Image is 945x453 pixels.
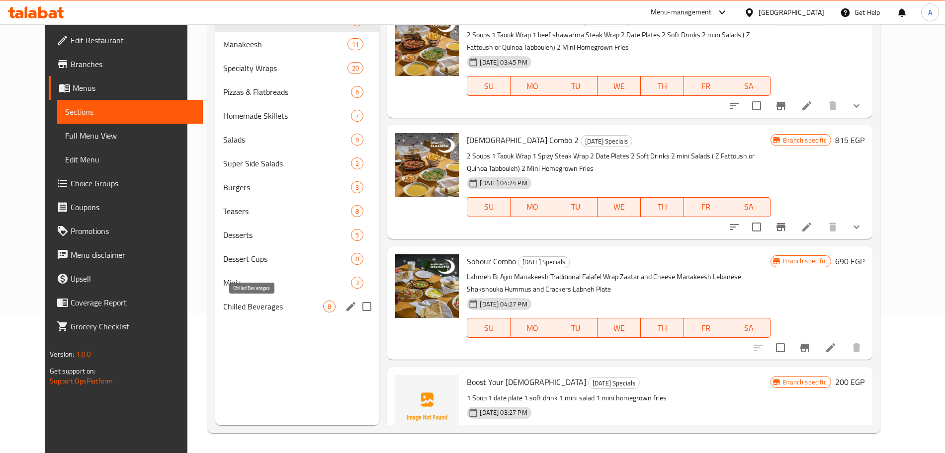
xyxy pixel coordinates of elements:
span: 3 [351,278,363,288]
div: Menu-management [651,6,712,18]
span: Branch specific [779,377,830,387]
span: Full Menu View [65,130,194,142]
svg: Show Choices [851,100,862,112]
span: Homemade Skillets [223,110,351,122]
span: Burgers [223,181,351,193]
span: 8 [351,207,363,216]
img: Iftar Combo 2 [395,133,459,197]
span: Select to update [746,95,767,116]
span: WE [601,79,637,93]
a: Upsell [49,267,202,291]
button: Branch-specific-item [793,336,817,360]
span: Upsell [71,273,194,285]
span: Version: [50,348,74,361]
button: show more [845,94,868,118]
button: show more [845,215,868,239]
span: TH [645,321,680,335]
p: 2 Soups 1 Taouk Wrap 1 Spizy Steak Wrap 2 Date Plates 2 Soft Drinks 2 mini Salads ( Z Fattoush or... [467,150,771,175]
div: items [351,181,363,193]
svg: Show Choices [851,221,862,233]
span: Pizzas & Flatbreads [223,86,351,98]
span: FR [688,200,723,214]
span: Select to update [770,337,791,358]
a: Full Menu View [57,124,202,148]
span: TH [645,79,680,93]
button: TU [554,318,598,338]
span: TH [645,200,680,214]
span: TU [558,79,594,93]
span: Branch specific [779,256,830,266]
div: items [351,86,363,98]
div: items [351,110,363,122]
span: Branches [71,58,194,70]
span: [DEMOGRAPHIC_DATA] Combo 2 [467,133,579,148]
a: Menu disclaimer [49,243,202,267]
div: items [351,134,363,146]
div: Specialty Wraps20 [215,56,379,80]
span: 11 [348,40,363,49]
div: Homemade Skillets7 [215,104,379,128]
span: SU [471,321,507,335]
div: items [351,157,363,169]
button: FR [684,197,727,217]
button: WE [598,318,641,338]
div: Dessert Cups8 [215,247,379,271]
span: Menus [73,82,194,94]
h6: 690 EGP [835,254,864,268]
div: [GEOGRAPHIC_DATA] [759,7,824,18]
span: Salads [223,134,351,146]
p: 1 Soup 1 date plate 1 soft drink 1 mini salad 1 mini homegrown fries [467,392,771,404]
h6: 200 EGP [835,375,864,389]
button: WE [598,76,641,96]
button: sort-choices [722,215,746,239]
span: WE [601,321,637,335]
span: 1.0.0 [76,348,91,361]
a: Promotions [49,219,202,243]
span: [DATE] 03:45 PM [476,58,531,67]
span: [DATE] 04:24 PM [476,178,531,188]
span: 3 [351,183,363,192]
div: Super Side Salads2 [215,151,379,175]
span: MO [515,321,550,335]
div: items [351,277,363,289]
span: SA [731,79,767,93]
span: SU [471,200,507,214]
span: SU [471,79,507,93]
div: Super Side Salads [223,157,351,169]
div: Salads9 [215,128,379,151]
span: Manakeesh [223,38,347,50]
span: Specialty Wraps [223,62,347,74]
a: Grocery Checklist [49,314,202,338]
a: Menus [49,76,202,100]
button: TH [641,76,684,96]
span: Edit Restaurant [71,34,194,46]
span: Promotions [71,225,194,237]
span: Sohour Combo [467,254,516,269]
button: MO [511,76,554,96]
button: edit [344,299,358,314]
div: Teasers8 [215,199,379,223]
span: Edit Menu [65,153,194,165]
div: Miniz [223,277,351,289]
span: Teasers [223,205,351,217]
a: Branches [49,52,202,76]
div: Pizzas & Flatbreads6 [215,80,379,104]
a: Choice Groups [49,171,202,195]
span: Grocery Checklist [71,320,194,332]
div: items [351,253,363,265]
div: items [347,38,363,50]
div: Desserts5 [215,223,379,247]
button: SA [727,76,771,96]
button: FR [684,76,727,96]
span: 5 [351,230,363,240]
span: SA [731,200,767,214]
button: Branch-specific-item [769,215,793,239]
span: WE [601,200,637,214]
a: Edit menu item [825,342,837,354]
div: Burgers3 [215,175,379,199]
